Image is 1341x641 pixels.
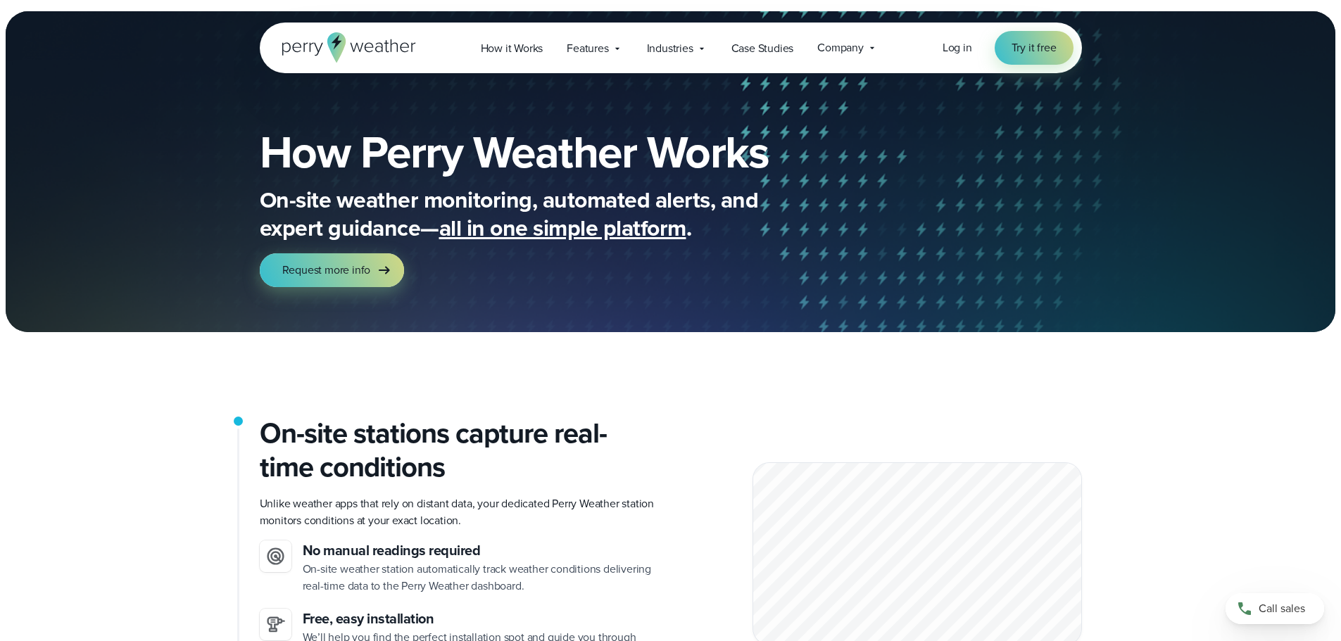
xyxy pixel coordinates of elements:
[731,40,794,57] span: Case Studies
[260,186,823,242] p: On-site weather monitoring, automated alerts, and expert guidance— .
[481,40,543,57] span: How it Works
[303,540,660,561] h3: No manual readings required
[260,495,660,529] p: Unlike weather apps that rely on distant data, your dedicated Perry Weather station monitors cond...
[1012,39,1057,56] span: Try it free
[303,561,660,595] p: On-site weather station automatically track weather conditions delivering real-time data to the P...
[303,609,660,629] h3: Free, easy installation
[260,129,871,174] h1: How Perry Weather Works
[567,40,608,57] span: Features
[469,34,555,63] a: How it Works
[1259,600,1305,617] span: Call sales
[260,253,405,287] a: Request more info
[282,262,371,279] span: Request more info
[439,211,686,245] span: all in one simple platform
[943,39,972,56] a: Log in
[260,417,660,484] h2: On-site stations capture real-time conditions
[719,34,806,63] a: Case Studies
[1226,593,1324,624] a: Call sales
[647,40,693,57] span: Industries
[817,39,864,56] span: Company
[995,31,1074,65] a: Try it free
